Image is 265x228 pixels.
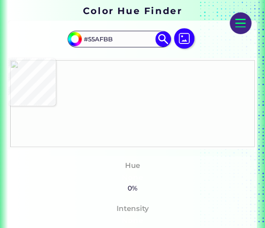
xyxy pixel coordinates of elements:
[155,31,171,47] img: icon search
[81,32,157,46] input: type color..
[118,216,147,226] h3: None
[83,4,182,17] h1: Color Hue Finder
[10,60,255,147] img: 6882e457-7070-4072-8640-7ec53a986819
[118,173,147,183] h3: None
[125,159,140,172] h4: Hue
[174,28,194,49] img: icon picture
[124,183,141,194] h5: 0%
[117,202,149,215] h4: Intensity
